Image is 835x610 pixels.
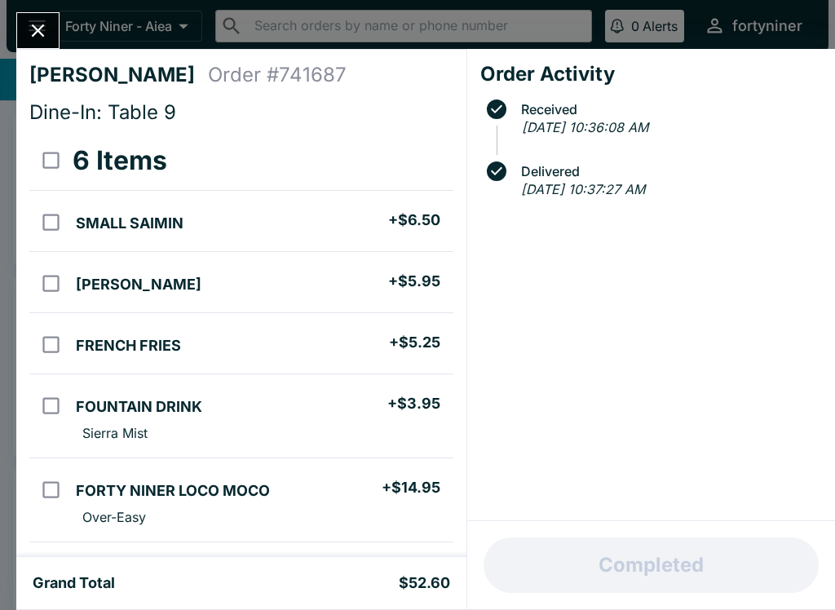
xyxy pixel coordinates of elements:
[382,478,440,497] h5: + $14.95
[76,214,183,233] h5: SMALL SAIMIN
[29,100,176,124] span: Dine-In: Table 9
[513,102,822,117] span: Received
[33,573,115,593] h5: Grand Total
[17,13,59,48] button: Close
[389,333,440,352] h5: + $5.25
[388,272,440,291] h5: + $5.95
[521,181,645,197] em: [DATE] 10:37:27 AM
[73,144,167,177] h3: 6 Items
[76,481,270,501] h5: FORTY NINER LOCO MOCO
[208,63,347,87] h4: Order # 741687
[76,397,202,417] h5: FOUNTAIN DRINK
[522,119,648,135] em: [DATE] 10:36:08 AM
[82,509,146,525] p: Over-Easy
[76,336,181,356] h5: FRENCH FRIES
[480,62,822,86] h4: Order Activity
[399,573,450,593] h5: $52.60
[76,275,201,294] h5: [PERSON_NAME]
[513,164,822,179] span: Delivered
[29,63,208,87] h4: [PERSON_NAME]
[82,425,148,441] p: Sierra Mist
[388,210,440,230] h5: + $6.50
[387,394,440,413] h5: + $3.95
